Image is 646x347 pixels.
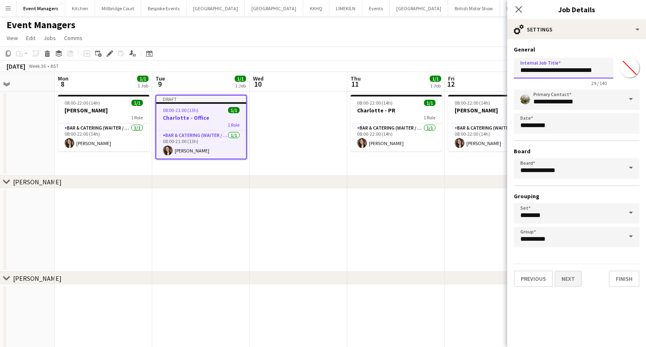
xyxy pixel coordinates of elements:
[507,20,646,39] div: Settings
[448,0,500,16] button: British Motor Show
[424,114,435,121] span: 1 Role
[186,0,245,16] button: [GEOGRAPHIC_DATA]
[65,0,95,16] button: Kitchen
[131,100,143,106] span: 1/1
[155,95,247,159] app-job-card: Draft08:00-21:00 (13h)1/1Charlotte - Office1 RoleBar & Catering (Waiter / waitress)1/108:00-21:00...
[500,0,539,16] button: Morden Hall
[13,178,62,186] div: [PERSON_NAME]
[27,63,47,69] span: Week 36
[58,75,69,82] span: Mon
[17,0,65,16] button: Event Managers
[390,0,448,16] button: [GEOGRAPHIC_DATA]
[26,34,36,42] span: Edit
[156,96,246,102] div: Draft
[447,79,455,89] span: 12
[156,114,246,121] h3: Charlotte - Office
[555,271,582,287] button: Next
[131,114,143,121] span: 1 Role
[514,148,639,155] h3: Board
[430,76,441,82] span: 1/1
[141,0,186,16] button: Bespoke Events
[585,80,613,86] span: 29 / 140
[448,107,539,114] h3: [PERSON_NAME]
[455,100,490,106] span: 08:00-22:00 (14h)
[58,95,149,151] app-job-card: 08:00-22:00 (14h)1/1[PERSON_NAME]1 RoleBar & Catering (Waiter / waitress)1/108:00-22:00 (14h)[PER...
[228,122,240,128] span: 1 Role
[58,123,149,151] app-card-role: Bar & Catering (Waiter / waitress)1/108:00-22:00 (14h)[PERSON_NAME]
[228,107,240,113] span: 1/1
[235,76,246,82] span: 1/1
[448,75,455,82] span: Fri
[351,95,442,151] app-job-card: 08:00-22:00 (14h)1/1Charlotte - PR1 RoleBar & Catering (Waiter / waitress)1/108:00-22:00 (14h)[PE...
[357,100,393,106] span: 08:00-22:00 (14h)
[40,33,59,43] a: Jobs
[235,83,246,89] div: 1 Job
[609,271,639,287] button: Finish
[514,271,553,287] button: Previous
[13,274,62,282] div: [PERSON_NAME]
[362,0,390,16] button: Events
[138,83,148,89] div: 1 Job
[514,193,639,200] h3: Grouping
[507,4,646,15] h3: Job Details
[3,33,21,43] a: View
[351,75,361,82] span: Thu
[7,34,18,42] span: View
[163,107,198,113] span: 08:00-21:00 (13h)
[7,62,25,70] div: [DATE]
[57,79,69,89] span: 8
[253,75,264,82] span: Wed
[424,100,435,106] span: 1/1
[245,0,303,16] button: [GEOGRAPHIC_DATA]
[51,63,59,69] div: BST
[64,100,100,106] span: 08:00-22:00 (14h)
[430,83,441,89] div: 1 Job
[137,76,149,82] span: 1/1
[61,33,86,43] a: Comms
[351,107,442,114] h3: Charlotte - PR
[64,34,82,42] span: Comms
[448,123,539,151] app-card-role: Bar & Catering (Waiter / waitress)1/108:00-22:00 (14h)[PERSON_NAME]
[154,79,165,89] span: 9
[156,131,246,159] app-card-role: Bar & Catering (Waiter / waitress)1/108:00-21:00 (13h)[PERSON_NAME]
[23,33,39,43] a: Edit
[351,123,442,151] app-card-role: Bar & Catering (Waiter / waitress)1/108:00-22:00 (14h)[PERSON_NAME]
[514,46,639,53] h3: General
[349,79,361,89] span: 11
[7,19,75,31] h1: Event Managers
[58,107,149,114] h3: [PERSON_NAME]
[448,95,539,151] app-job-card: 08:00-22:00 (14h)1/1[PERSON_NAME]1 RoleBar & Catering (Waiter / waitress)1/108:00-22:00 (14h)[PER...
[252,79,264,89] span: 10
[329,0,362,16] button: LIMEKILN
[95,0,141,16] button: Millbridge Court
[155,75,165,82] span: Tue
[303,0,329,16] button: KKHQ
[44,34,56,42] span: Jobs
